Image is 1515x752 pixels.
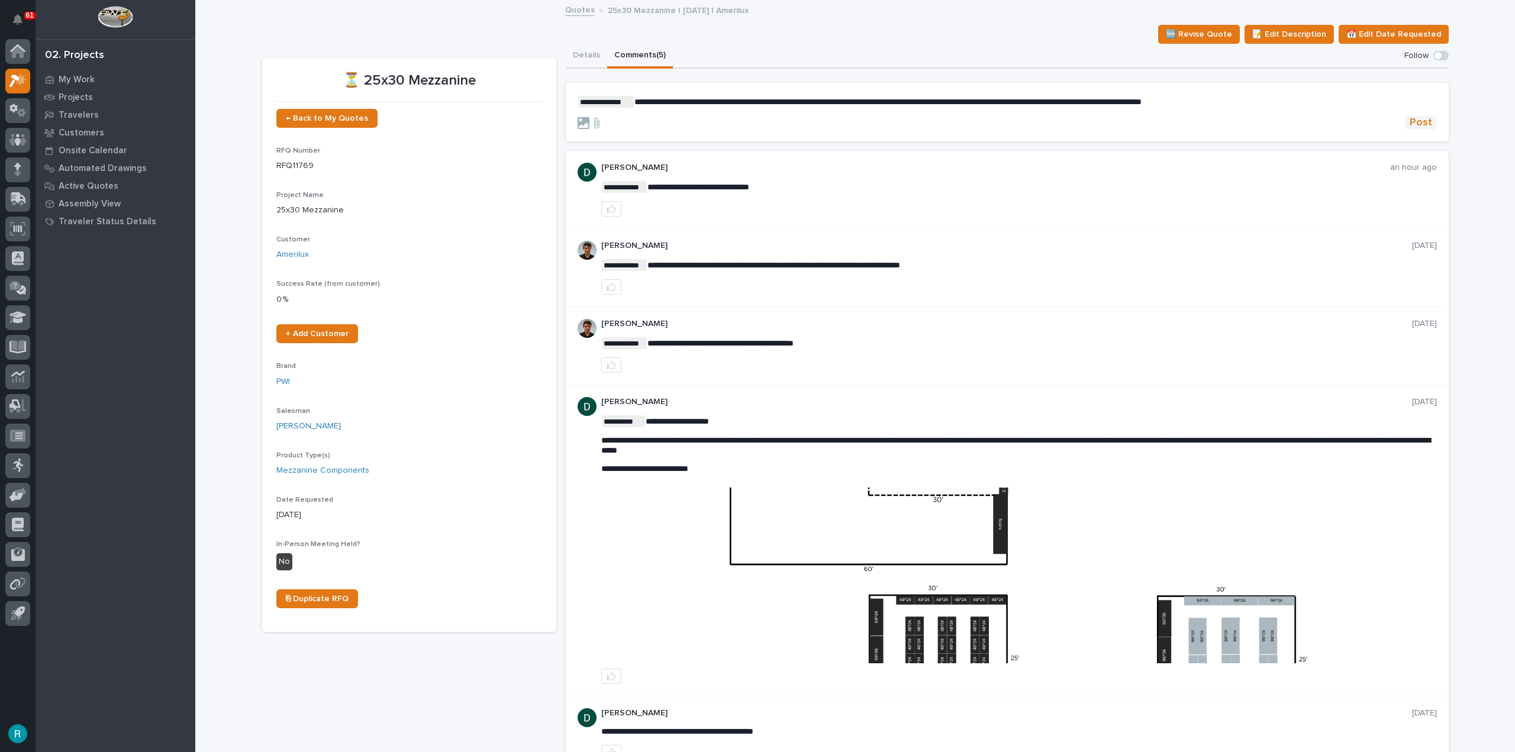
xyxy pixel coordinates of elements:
[276,509,542,521] p: [DATE]
[1412,708,1437,718] p: [DATE]
[59,181,118,192] p: Active Quotes
[276,280,380,288] span: Success Rate (from customer)
[276,541,360,548] span: In-Person Meeting Held?
[36,195,195,212] a: Assembly View
[1339,25,1449,44] button: 📅 Edit Date Requested
[36,124,195,141] a: Customers
[59,217,156,227] p: Traveler Status Details
[286,114,368,122] span: ← Back to My Quotes
[59,75,95,85] p: My Work
[608,3,749,16] p: 25x30 Mezzanine | [DATE] | Amerilux
[5,7,30,32] button: Notifications
[1252,27,1326,41] span: 📝 Edit Description
[1410,116,1432,130] span: Post
[59,163,147,174] p: Automated Drawings
[607,44,673,69] button: Comments (5)
[36,212,195,230] a: Traveler Status Details
[578,241,597,260] img: AOh14Gjx62Rlbesu-yIIyH4c_jqdfkUZL5_Os84z4H1p=s96-c
[276,376,290,388] a: PWI
[276,147,320,154] span: RFQ Number
[1405,116,1437,130] button: Post
[276,72,542,89] p: ⏳ 25x30 Mezzanine
[578,163,597,182] img: ACg8ocJgdhFn4UJomsYM_ouCmoNuTXbjHW0N3LU2ED0DpQ4pt1V6hA=s96-c
[276,452,330,459] span: Product Type(s)
[1412,241,1437,251] p: [DATE]
[276,204,542,217] p: 25x30 Mezzanine
[276,553,292,570] div: No
[276,324,358,343] a: + Add Customer
[601,201,621,217] button: like this post
[601,397,1412,407] p: [PERSON_NAME]
[1346,27,1441,41] span: 📅 Edit Date Requested
[59,199,121,209] p: Assembly View
[601,357,621,373] button: like this post
[1390,163,1437,173] p: an hour ago
[566,44,607,69] button: Details
[276,109,378,128] a: ← Back to My Quotes
[276,236,310,243] span: Customer
[1412,319,1437,329] p: [DATE]
[286,595,349,603] span: ⎘ Duplicate RFQ
[601,708,1412,718] p: [PERSON_NAME]
[286,330,349,338] span: + Add Customer
[1404,51,1429,61] p: Follow
[276,408,310,415] span: Salesman
[59,110,99,121] p: Travelers
[1166,27,1232,41] span: 🆕 Revise Quote
[36,177,195,195] a: Active Quotes
[565,2,595,16] a: Quotes
[36,141,195,159] a: Onsite Calendar
[276,420,341,433] a: [PERSON_NAME]
[276,192,324,199] span: Project Name
[1412,397,1437,407] p: [DATE]
[601,163,1390,173] p: [PERSON_NAME]
[98,6,133,28] img: Workspace Logo
[45,49,104,62] div: 02. Projects
[36,159,195,177] a: Automated Drawings
[59,128,104,138] p: Customers
[578,319,597,338] img: AOh14Gjx62Rlbesu-yIIyH4c_jqdfkUZL5_Os84z4H1p=s96-c
[276,363,296,370] span: Brand
[601,669,621,684] button: like this post
[59,92,93,103] p: Projects
[601,241,1412,251] p: [PERSON_NAME]
[601,279,621,295] button: like this post
[276,248,309,261] a: Amerilux
[601,319,1412,329] p: [PERSON_NAME]
[36,70,195,88] a: My Work
[276,160,542,172] p: RFQ11769
[36,88,195,106] a: Projects
[59,146,127,156] p: Onsite Calendar
[578,397,597,416] img: ACg8ocJgdhFn4UJomsYM_ouCmoNuTXbjHW0N3LU2ED0DpQ4pt1V6hA=s96-c
[276,589,358,608] a: ⎘ Duplicate RFQ
[276,496,333,504] span: Date Requested
[1158,25,1240,44] button: 🆕 Revise Quote
[578,708,597,727] img: ACg8ocJgdhFn4UJomsYM_ouCmoNuTXbjHW0N3LU2ED0DpQ4pt1V6hA=s96-c
[15,14,30,33] div: Notifications61
[5,721,30,746] button: users-avatar
[276,293,542,306] p: 0 %
[26,11,34,20] p: 61
[1245,25,1334,44] button: 📝 Edit Description
[276,464,369,477] a: Mezzanine Components
[36,106,195,124] a: Travelers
